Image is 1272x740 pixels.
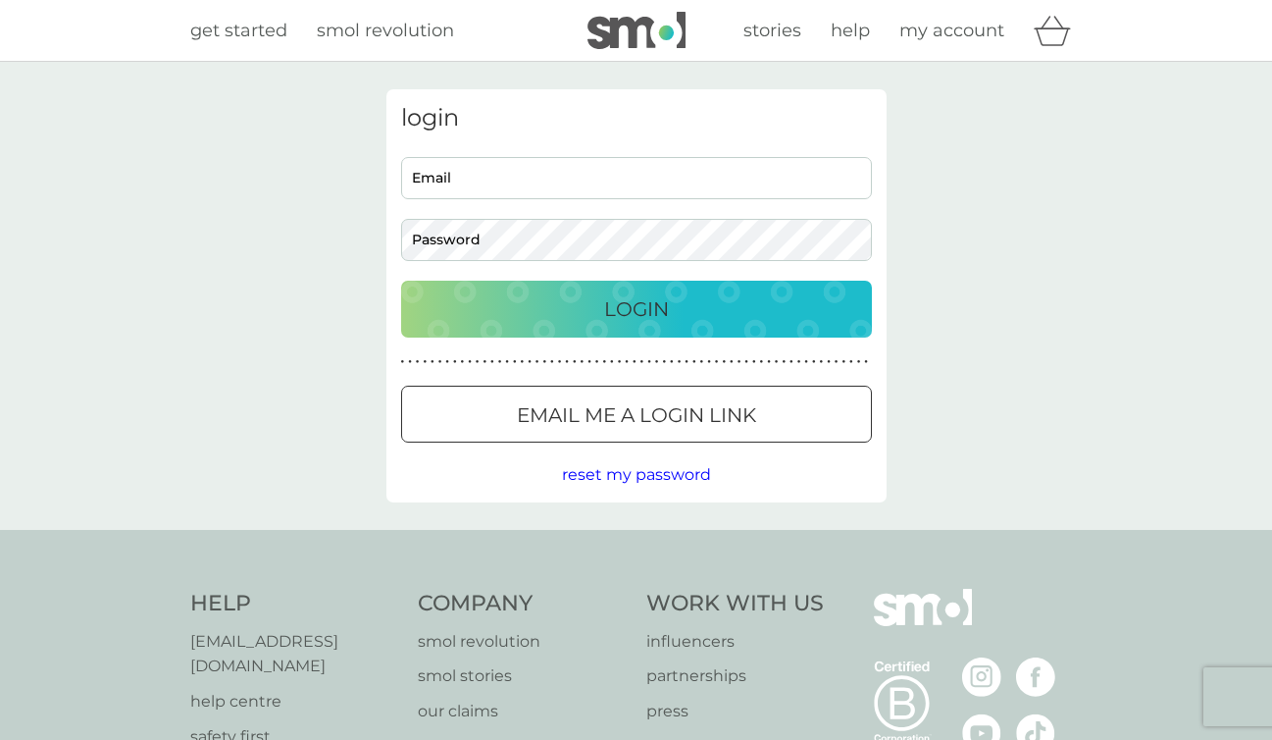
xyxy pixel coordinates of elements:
p: ● [521,357,525,367]
p: ● [797,357,801,367]
span: reset my password [562,465,711,484]
a: our claims [418,699,627,724]
p: ● [610,357,614,367]
p: ● [730,357,734,367]
p: ● [655,357,659,367]
p: ● [775,357,779,367]
button: Email me a login link [401,386,872,443]
p: ● [565,357,569,367]
a: smol revolution [317,17,454,45]
a: help [831,17,870,45]
p: ● [625,357,629,367]
p: ● [707,357,711,367]
p: ● [857,357,861,367]
p: ● [738,357,741,367]
p: ● [812,357,816,367]
p: ● [483,357,486,367]
p: ● [416,357,420,367]
p: ● [581,357,585,367]
p: ● [782,357,786,367]
p: smol stories [418,663,627,689]
button: reset my password [562,462,711,488]
p: ● [573,357,577,367]
a: get started [190,17,287,45]
p: ● [640,357,644,367]
p: ● [760,357,764,367]
p: ● [438,357,442,367]
span: stories [743,20,801,41]
p: ● [849,357,853,367]
p: ● [685,357,688,367]
p: ● [535,357,539,367]
p: ● [431,357,434,367]
p: ● [542,357,546,367]
img: smol [587,12,686,49]
p: ● [678,357,682,367]
p: ● [602,357,606,367]
p: ● [841,357,845,367]
a: partnerships [646,663,824,689]
a: my account [899,17,1004,45]
span: my account [899,20,1004,41]
p: ● [476,357,480,367]
p: ● [752,357,756,367]
a: press [646,699,824,724]
p: Email me a login link [517,399,756,431]
p: ● [804,357,808,367]
p: ● [505,357,509,367]
img: visit the smol Instagram page [962,658,1001,697]
h3: login [401,104,872,132]
p: ● [662,357,666,367]
span: get started [190,20,287,41]
p: ● [453,357,457,367]
p: ● [423,357,427,367]
button: Login [401,281,872,338]
p: ● [587,357,591,367]
p: ● [498,357,502,367]
p: ● [767,357,771,367]
p: ● [864,357,868,367]
p: ● [408,357,412,367]
p: ● [820,357,824,367]
p: ● [744,357,748,367]
a: help centre [190,689,399,714]
p: ● [528,357,532,367]
h4: Work With Us [646,589,824,619]
a: [EMAIL_ADDRESS][DOMAIN_NAME] [190,629,399,679]
p: ● [835,357,839,367]
p: ● [700,357,704,367]
a: influencers [646,629,824,655]
p: ● [550,357,554,367]
h4: Help [190,589,399,619]
p: ● [461,357,465,367]
h4: Company [418,589,627,619]
p: ● [633,357,636,367]
span: help [831,20,870,41]
a: stories [743,17,801,45]
p: Login [604,293,669,325]
p: ● [490,357,494,367]
img: visit the smol Facebook page [1016,658,1055,697]
p: ● [595,357,599,367]
img: smol [874,589,972,656]
p: ● [445,357,449,367]
p: ● [468,357,472,367]
p: ● [715,357,719,367]
p: ● [827,357,831,367]
p: ● [513,357,517,367]
p: ● [558,357,562,367]
a: smol revolution [418,629,627,655]
p: ● [647,357,651,367]
p: ● [401,357,405,367]
p: ● [670,357,674,367]
p: ● [789,357,793,367]
span: smol revolution [317,20,454,41]
p: ● [722,357,726,367]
